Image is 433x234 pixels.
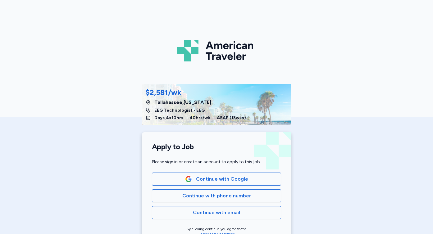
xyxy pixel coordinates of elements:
span: Days , 4 x 10 hrs [154,115,183,121]
span: Continue with phone number [182,192,251,200]
img: Google Logo [185,176,192,182]
h1: Apply to Job [152,142,281,151]
button: Continue with phone number [152,189,281,202]
span: 40 hrs/wk [189,115,211,121]
span: Continue with email [193,209,240,216]
span: Continue with Google [196,175,248,183]
button: Google LogoContinue with Google [152,173,281,186]
div: $2,581/wk [146,88,181,97]
span: EEG Technologist - EEG [154,107,205,114]
button: Continue with email [152,206,281,219]
span: ASAP ( 13 wks) [217,115,246,121]
span: Tallahassee , [US_STATE] [154,99,211,106]
img: Logo [177,37,256,64]
div: Please sign in or create an account to apply to this job [152,159,281,165]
